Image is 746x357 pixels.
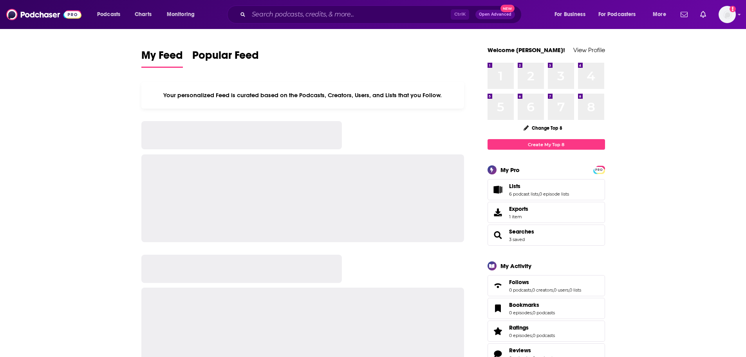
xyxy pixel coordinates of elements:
[509,333,532,338] a: 0 episodes
[509,287,531,293] a: 0 podcasts
[509,228,534,235] a: Searches
[594,167,604,172] a: PRO
[92,8,130,21] button: open menu
[573,46,605,54] a: View Profile
[509,324,529,331] span: Ratings
[653,9,666,20] span: More
[488,275,605,296] span: Follows
[161,8,205,21] button: open menu
[488,46,565,54] a: Welcome [PERSON_NAME]!
[697,8,709,21] a: Show notifications dropdown
[141,82,464,109] div: Your personalized Feed is curated based on the Podcasts, Creators, Users, and Lists that you Follow.
[488,139,605,150] a: Create My Top 8
[490,230,506,241] a: Searches
[533,310,555,315] a: 0 podcasts
[509,324,555,331] a: Ratings
[475,10,515,19] button: Open AdvancedNew
[553,287,554,293] span: ,
[488,202,605,223] a: Exports
[677,8,691,21] a: Show notifications dropdown
[490,280,506,291] a: Follows
[192,49,259,68] a: Popular Feed
[509,183,569,190] a: Lists
[647,8,676,21] button: open menu
[167,9,195,20] span: Monitoring
[509,347,555,354] a: Reviews
[500,166,520,174] div: My Pro
[533,333,555,338] a: 0 podcasts
[719,6,736,23] span: Logged in as ILATeam
[509,205,528,212] span: Exports
[490,326,506,337] a: Ratings
[135,9,152,20] span: Charts
[594,167,604,173] span: PRO
[509,310,532,315] a: 0 episodes
[509,301,539,308] span: Bookmarks
[490,184,506,195] a: Lists
[488,321,605,342] span: Ratings
[509,279,581,286] a: Follows
[539,191,569,197] a: 0 episode lists
[488,225,605,246] span: Searches
[488,298,605,319] span: Bookmarks
[509,214,528,219] span: 1 item
[500,5,515,12] span: New
[6,7,81,22] img: Podchaser - Follow, Share and Rate Podcasts
[235,5,529,24] div: Search podcasts, credits, & more...
[730,6,736,12] svg: Add a profile image
[509,347,531,354] span: Reviews
[598,9,636,20] span: For Podcasters
[569,287,581,293] a: 0 lists
[141,49,183,67] span: My Feed
[141,49,183,68] a: My Feed
[249,8,451,21] input: Search podcasts, credits, & more...
[538,191,539,197] span: ,
[593,8,647,21] button: open menu
[509,279,529,286] span: Follows
[549,8,595,21] button: open menu
[532,310,533,315] span: ,
[532,287,553,293] a: 0 creators
[479,13,511,16] span: Open Advanced
[451,9,469,20] span: Ctrl K
[554,287,569,293] a: 0 users
[532,333,533,338] span: ,
[719,6,736,23] img: User Profile
[555,9,585,20] span: For Business
[519,123,567,133] button: Change Top 8
[531,287,532,293] span: ,
[488,179,605,200] span: Lists
[509,183,520,190] span: Lists
[97,9,120,20] span: Podcasts
[509,237,525,242] a: 3 saved
[490,207,506,218] span: Exports
[500,262,531,270] div: My Activity
[719,6,736,23] button: Show profile menu
[130,8,156,21] a: Charts
[509,301,555,308] a: Bookmarks
[490,303,506,314] a: Bookmarks
[192,49,259,67] span: Popular Feed
[509,191,538,197] a: 6 podcast lists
